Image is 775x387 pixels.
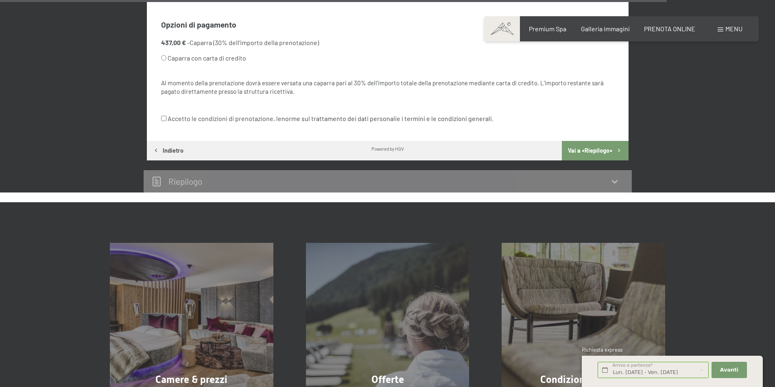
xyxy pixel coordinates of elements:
button: Avanti [712,362,747,378]
span: Menu [725,25,742,32]
a: norme sul trattamento dei dati personali [282,115,397,122]
input: Accetto le condizioni di prenotazione, lenorme sul trattamento dei dati personalie i termini e le... [161,116,166,121]
a: termini e le condizioni generali [404,115,492,122]
a: Galleria immagini [581,25,630,32]
span: Avanti [720,366,738,374]
span: Condizioni generali [540,374,627,385]
label: Caparra con carta di credito [161,50,594,66]
li: - Caparra (30% dell’importo della prenotazione) [161,38,614,66]
a: PRENOTA ONLINE [644,25,695,32]
button: Indietro [147,141,190,160]
span: Offerte [371,374,404,385]
button: Vai a «Riepilogo» [562,141,628,160]
span: Camere & prezzi [155,374,227,385]
a: Premium Spa [529,25,566,32]
legend: Opzioni di pagamento [161,19,236,30]
div: Al momento della prenotazione dovrà essere versata una caparra pari al 30% dell’importo totale de... [161,79,614,96]
label: Accetto le condizioni di prenotazione, le e i . [161,111,493,126]
input: Caparra con carta di credito [161,55,166,61]
div: Powered by HGV [371,145,404,152]
h2: Riepilogo [168,176,202,186]
span: Richiesta express [582,346,622,353]
strong: 437,00 € [161,39,186,46]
